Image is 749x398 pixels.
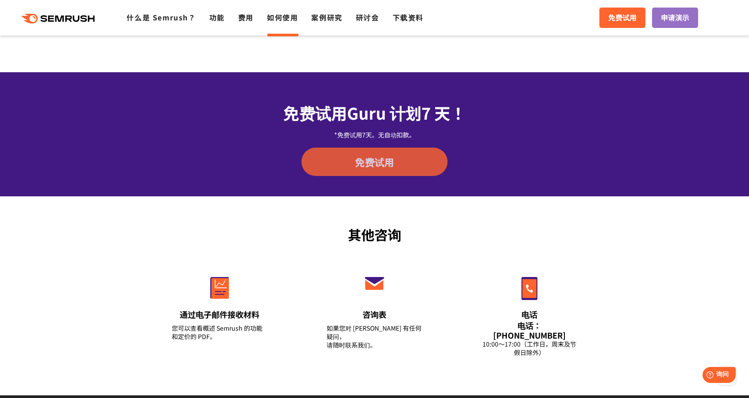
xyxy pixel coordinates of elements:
a: 通过电子邮件接收材料 您可以查看概述 Semrush 的功能和定价的 PDF。 [153,258,286,368]
font: 如果您对 [PERSON_NAME] 有任何疑问， [327,324,421,341]
font: 其他咨询 [348,225,401,244]
font: 通过电子邮件接收材料 [180,308,259,320]
font: 电话：[PHONE_NUMBER] [493,320,566,341]
iframe: 帮助小部件启动器 [670,363,739,388]
font: 请随时联系我们。 [327,340,376,349]
a: 功能 [209,12,225,23]
font: 免费试用 [608,12,637,23]
font: 申请演示 [661,12,689,23]
a: 案例研究 [311,12,342,23]
a: 下载资料 [393,12,424,23]
a: 费用 [238,12,254,23]
a: 如何使用 [267,12,298,23]
font: Guru 计划7 天！ [347,101,466,124]
a: 研讨会 [356,12,379,23]
a: 咨询表 如果您对 [PERSON_NAME] 有任何疑问，请随时联系我们。 [308,258,441,368]
font: 免费试用 [355,155,394,169]
font: 您可以查看概述 Semrush 的功能和定价的 PDF。 [172,324,263,341]
a: 免费试用 [599,8,645,28]
font: *免费试用7天。无自动扣款。 [334,130,415,139]
a: 申请演示 [652,8,698,28]
font: 免费试用 [283,101,347,124]
a: 免费试用 [301,148,448,176]
font: 咨询表 [363,308,386,320]
font: 电话 [521,308,537,320]
font: 10:00～17:00（工作日，周末及节假日除外） [483,339,576,357]
a: 什么是 Semrush？ [127,12,196,23]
